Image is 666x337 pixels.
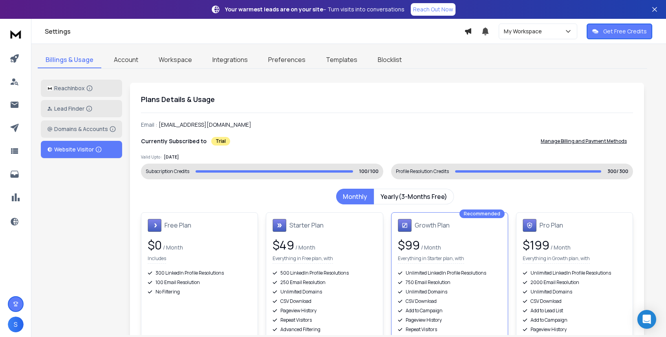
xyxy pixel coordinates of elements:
[273,237,294,253] span: $ 49
[370,52,410,68] a: Blocklist
[162,244,183,251] span: / Month
[413,5,453,13] p: Reach Out Now
[148,219,161,232] img: Free Plan icon
[607,168,628,175] p: 300/ 300
[398,308,501,314] div: Add to Campaign
[398,270,501,276] div: Unlimited LinkedIn Profile Resolutions
[459,209,505,218] div: Recommended
[151,52,200,68] a: Workspace
[41,80,122,97] button: ReachInbox
[8,317,24,332] button: S
[523,326,626,333] div: Pageview History
[398,279,501,286] div: 750 Email Resolution
[41,141,122,158] button: Website Visitor
[273,308,376,314] div: Pageview History
[398,317,501,323] div: Pageview History
[164,154,179,160] p: [DATE]
[148,270,251,276] div: 300 LinkedIn Profile Resolutions
[273,326,376,333] div: Advanced Filtering
[273,289,376,295] div: Unlimited Domains
[398,298,501,304] div: CSV Download
[273,255,333,264] p: Everything in Free plan, with
[523,289,626,295] div: Unlimited Domains
[504,27,545,35] p: My Workspace
[225,5,323,13] strong: Your warmest leads are on your site
[141,121,157,129] p: Email :
[523,317,626,323] div: Add to Campaign
[374,189,454,204] button: Yearly(3-Months Free)
[637,310,656,329] div: Open Intercom Messenger
[587,24,652,39] button: Get Free Credits
[523,279,626,286] div: 2000 Email Resolution
[534,133,633,149] button: Manage Billing and Payment Methods
[411,3,456,16] a: Reach Out Now
[398,255,464,264] p: Everything in Starter plan, with
[273,270,376,276] div: 500 LinkedIn Profile Resolutions
[336,189,374,204] button: Monthly
[273,219,286,232] img: Starter Plan icon
[541,138,627,144] p: Manage Billing and Payment Methods
[523,308,626,314] div: Add to Lead List
[225,5,404,13] p: – Turn visits into conversations
[318,52,365,68] a: Templates
[38,52,101,68] a: Billings & Usage
[294,244,315,251] span: / Month
[141,137,207,145] p: Currently Subscribed to
[148,255,166,264] p: Includes
[273,279,376,286] div: 250 Email Resolution
[148,279,251,286] div: 100 Email Resolution
[359,168,379,175] p: 100/ 100
[8,27,24,41] img: logo
[273,298,376,304] div: CSV Download
[260,52,313,68] a: Preferences
[47,86,53,91] img: logo
[398,219,412,232] img: Growth Plan icon
[141,94,633,105] h1: Plans Details & Usage
[523,237,549,253] span: $ 199
[41,100,122,117] button: Lead Finder
[549,244,571,251] span: / Month
[540,220,563,230] h1: Pro Plan
[523,298,626,304] div: CSV Download
[289,220,324,230] h1: Starter Plan
[398,326,501,333] div: Repeat Visitors
[396,168,449,175] div: Profile Resolution Credits
[415,220,450,230] h1: Growth Plan
[141,154,162,160] p: Valid Upto :
[165,220,191,230] h1: Free Plan
[148,289,251,295] div: No Filtering
[205,52,256,68] a: Integrations
[603,27,647,35] p: Get Free Credits
[45,27,464,36] h1: Settings
[148,237,162,253] span: $ 0
[211,137,230,146] div: Trial
[159,121,251,129] p: [EMAIL_ADDRESS][DOMAIN_NAME]
[273,317,376,323] div: Repeat Visitors
[106,52,146,68] a: Account
[398,289,501,295] div: Unlimited Domains
[420,244,441,251] span: / Month
[41,120,122,138] button: Domains & Accounts
[146,168,189,175] div: Subscription Credits
[398,237,420,253] span: $ 99
[523,255,590,264] p: Everything in Growth plan, with
[523,219,536,232] img: Pro Plan icon
[523,270,626,276] div: Unlimited LinkedIn Profile Resolutions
